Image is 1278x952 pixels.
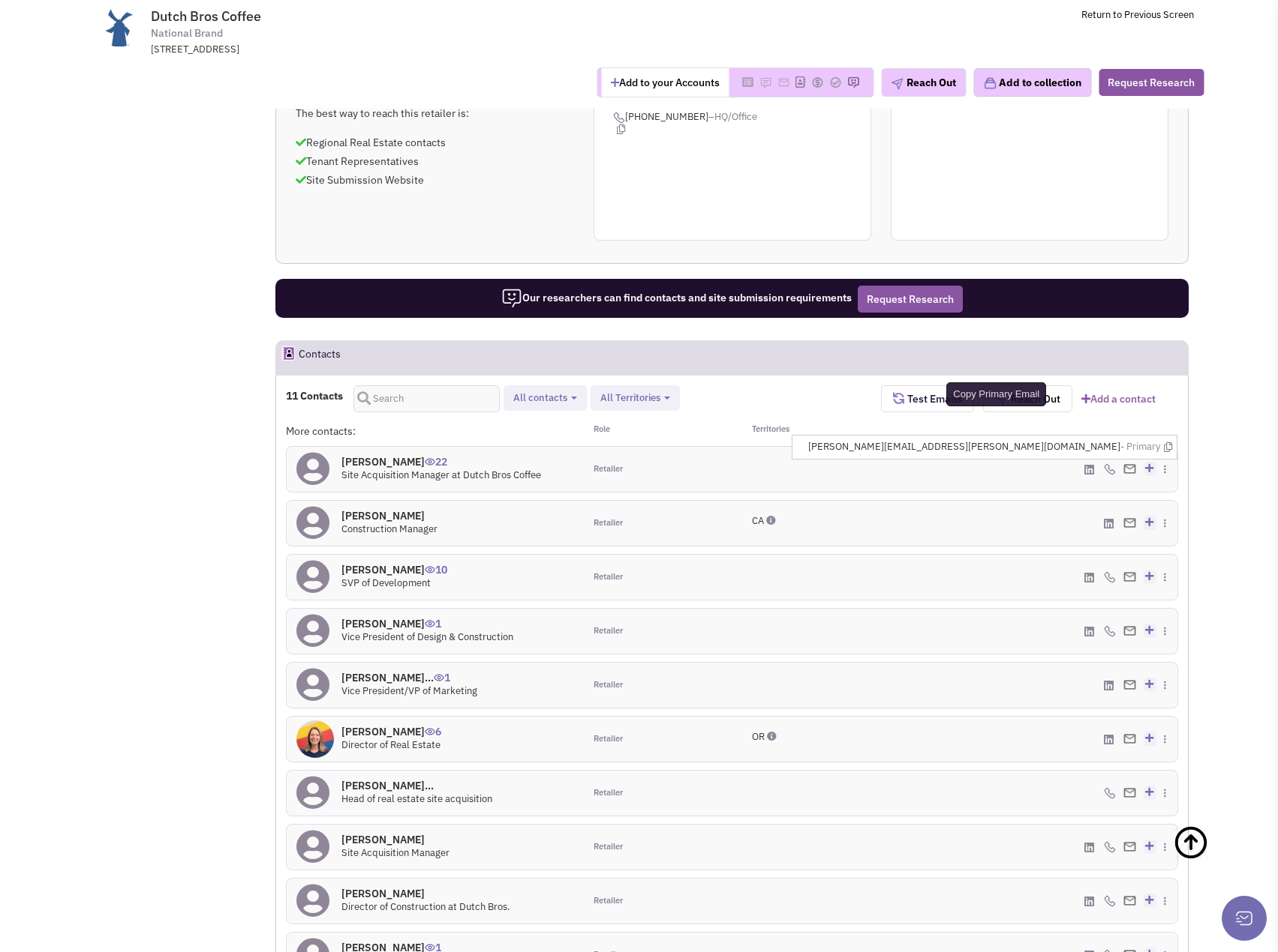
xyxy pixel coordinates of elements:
span: Site Acquisition Manager at Dutch Bros Coffee [341,469,541,481]
p: Site Submission Website [296,172,573,187]
button: Request Research [858,286,963,313]
img: BztFdFeOiU2NcvLb6raqjQ.jpg [296,720,334,758]
span: Vice President of Design & Construction [341,630,513,643]
span: SVP of Development [341,576,431,589]
a: Return to Previous Screen [1081,8,1194,21]
span: Retailer [594,733,623,745]
span: Director of Real Estate [341,738,441,751]
span: Test Emails [904,392,962,406]
h4: [PERSON_NAME] [341,563,447,576]
span: CA [752,514,764,527]
span: - Primary [1120,440,1160,454]
h4: [PERSON_NAME] [341,725,441,738]
span: Retailer [594,517,623,529]
p: The best way to reach this retailer is: [296,106,573,121]
button: Add to collection [973,68,1091,97]
span: All contacts [513,391,567,404]
input: Search [353,385,500,412]
span: Dutch Bros Coffee [151,7,261,25]
span: Retailer [594,895,623,907]
span: Retailer [594,679,623,691]
span: Retailer [594,463,623,475]
h4: [PERSON_NAME]... [341,671,477,684]
img: icon-phone.png [1104,841,1116,853]
p: Tenant Representatives [296,154,573,169]
div: Territories [732,424,881,439]
h4: [PERSON_NAME] [341,509,438,522]
img: icon-UserInteraction.png [434,674,444,681]
h4: 11 Contacts [286,389,343,403]
span: Our researchers can find contacts and site submission requirements [501,291,852,304]
span: National Brand [151,25,223,41]
h4: [PERSON_NAME]... [341,779,492,792]
img: Email%20Icon.png [1123,680,1136,690]
h4: [PERSON_NAME] [341,833,450,846]
img: Please add to your accounts [777,76,789,88]
img: icon-phone.png [1104,787,1116,799]
div: Role [584,424,732,439]
a: Add a contact [1081,391,1156,406]
span: [PERSON_NAME][EMAIL_ADDRESS][PERSON_NAME][DOMAIN_NAME] [808,440,1172,454]
img: Email%20Icon.png [1123,464,1136,474]
h4: [PERSON_NAME] [341,887,510,900]
span: Site Acquisition Manager [341,846,450,859]
span: Director of Construction at Dutch Bros. [341,900,510,913]
h2: Contacts [299,341,341,374]
img: icon-UserInteraction.png [425,728,435,735]
img: icon-UserInteraction.png [425,944,435,951]
div: [STREET_ADDRESS] [151,43,543,57]
button: Test Emails [881,385,974,412]
h4: [PERSON_NAME] [341,455,541,469]
p: Regional Real Estate contacts [296,135,573,150]
span: Vice President/VP of Marketing [341,684,477,697]
img: Please add to your accounts [847,76,859,88]
div: More contacts: [286,424,583,439]
img: icon-phone.png [1104,895,1116,907]
img: icon-researcher-20.png [501,288,522,309]
span: 1 [425,606,441,630]
span: 6 [425,714,441,738]
a: Back To Top [1173,810,1248,907]
div: Copy Primary Email [946,382,1046,406]
button: Request Research [1099,69,1204,96]
img: icon-phone.png [1104,625,1116,637]
span: Retailer [594,787,623,799]
img: Email%20Icon.png [1123,518,1136,528]
span: Retailer [594,841,623,853]
span: Construction Manager [341,522,438,535]
img: Email%20Icon.png [1123,842,1136,852]
span: All Territories [600,391,660,404]
span: –HQ/Office [708,110,757,123]
span: OR [752,730,765,743]
span: Head of real estate site acquisition [341,792,492,805]
img: Please add to your accounts [759,76,771,88]
button: Reach Out [881,68,966,97]
img: plane.png [891,78,903,90]
img: icon-phone.png [1104,463,1116,475]
img: icon-UserInteraction.png [425,620,435,627]
img: icon-phone.png [613,112,625,124]
span: Retailer [594,625,623,637]
h4: [PERSON_NAME] [341,617,513,630]
span: Retailer [594,571,623,583]
img: Email%20Icon.png [1123,626,1136,636]
button: All Territories [596,391,675,406]
button: All contacts [509,391,582,406]
img: Email%20Icon.png [1123,896,1136,906]
img: Email%20Icon.png [1123,572,1136,582]
img: icon-UserInteraction.png [425,458,435,466]
img: Please add to your accounts [811,76,823,88]
button: Add to your Accounts [601,68,729,97]
img: Email%20Icon.png [1123,734,1136,744]
span: [PHONE_NUMBER] [613,110,871,134]
img: icon-UserInteraction.png [425,566,435,573]
img: Please add to your accounts [829,76,841,88]
img: icon-collection-lavender.png [983,76,997,90]
img: icon-phone.png [1104,571,1116,583]
img: Email%20Icon.png [1123,788,1136,798]
span: 22 [425,444,447,469]
span: 10 [425,552,447,576]
span: 1 [434,660,450,684]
